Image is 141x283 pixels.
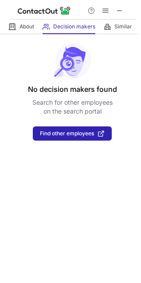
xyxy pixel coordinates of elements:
[53,23,95,30] span: Decision makers
[40,130,94,137] span: Find other employees
[28,84,117,94] header: No decision makers found
[53,43,91,79] img: No leads found
[32,98,113,116] p: Search for other employees on the search portal
[18,5,71,16] img: ContactOut v5.3.10
[20,23,34,30] span: About
[33,126,112,141] button: Find other employees
[114,23,132,30] span: Similar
